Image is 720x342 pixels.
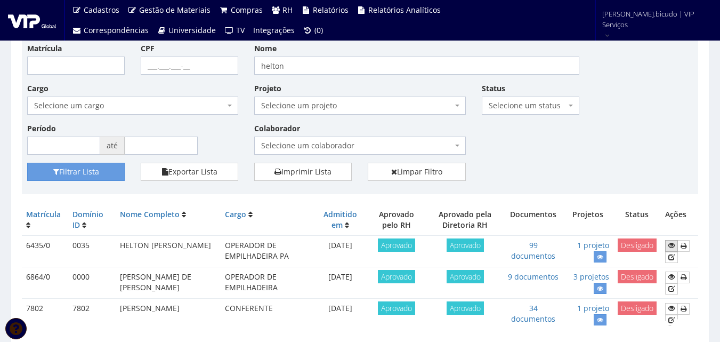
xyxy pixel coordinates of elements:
[120,209,180,219] a: Nome Completo
[231,5,263,15] span: Compras
[100,137,125,155] span: até
[254,97,465,115] span: Selecione um projeto
[220,20,249,41] a: TV
[261,140,452,151] span: Selecione um colaborador
[22,267,68,299] td: 6864/0
[314,25,323,35] span: (0)
[253,25,295,35] span: Integrações
[482,97,579,115] span: Selecione um status
[661,205,698,235] th: Ações
[447,301,484,315] span: Aprovado
[221,299,314,330] td: CONFERENTE
[84,25,149,35] span: Correspondências
[426,205,504,235] th: Aprovado pela Diretoria RH
[504,205,563,235] th: Documentos
[68,299,116,330] td: 7802
[378,238,415,252] span: Aprovado
[168,25,216,35] span: Universidade
[323,209,357,230] a: Admitido em
[577,303,609,313] a: 1 projeto
[141,57,238,75] input: ___.___.___-__
[22,235,68,267] td: 6435/0
[236,25,245,35] span: TV
[116,235,221,267] td: HELTON [PERSON_NAME]
[378,270,415,283] span: Aprovado
[141,163,238,181] button: Exportar Lista
[482,83,505,94] label: Status
[511,240,555,261] : 99 documentos
[27,97,238,115] span: Selecione um cargo
[508,272,559,282] a: 9 documentos
[577,240,609,250] a: 1 projeto
[447,270,484,283] span: Aprovado
[84,5,119,15] span: Cadastros
[447,238,484,252] span: Aprovado
[116,299,221,330] td: [PERSON_NAME]
[68,20,153,41] a: Correspondências
[618,238,657,252] span: Desligado
[368,5,441,15] span: Relatórios Analíticos
[27,43,62,54] label: Matrícula
[141,43,155,54] label: CPF
[139,5,211,15] span: Gestão de Materiais
[26,209,61,219] a: Matrícula
[153,20,221,41] a: Universidade
[27,163,125,181] button: Filtrar Lista
[378,301,415,315] span: Aprovado
[563,205,613,235] th: Projetos
[27,83,48,94] label: Cargo
[68,267,116,299] td: 0000
[221,267,314,299] td: OPERADOR DE EMPILHADEIRA
[489,100,566,111] span: Selecione um status
[254,163,352,181] a: Imprimir Lista
[613,205,661,235] th: Status
[249,20,299,41] a: Integrações
[22,299,68,330] td: 7802
[254,43,277,54] label: Nome
[8,12,56,28] img: logo
[221,235,314,267] td: OPERADOR DE EMPILHADEIRA PA
[27,123,56,134] label: Período
[618,270,657,283] span: Desligado
[314,299,366,330] td: [DATE]
[282,5,293,15] span: RH
[368,163,465,181] a: Limpar Filtro
[261,100,452,111] span: Selecione um projeto
[254,83,281,94] label: Projeto
[116,267,221,299] td: [PERSON_NAME] DE [PERSON_NAME]
[299,20,328,41] a: (0)
[254,137,465,155] span: Selecione um colaborador
[618,301,657,315] span: Desligado
[225,209,246,219] a: Cargo
[602,9,706,30] span: [PERSON_NAME].bicudo | VIP Serviços
[34,100,225,111] span: Selecione um cargo
[314,267,366,299] td: [DATE]
[366,205,426,235] th: Aprovado pelo RH
[511,303,555,324] a: 34 documentos
[573,272,609,282] a: 3 projetos
[68,235,116,267] td: 0035
[254,123,300,134] label: Colaborador
[314,235,366,267] td: [DATE]
[72,209,103,230] a: Domínio ID
[313,5,349,15] span: Relatórios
